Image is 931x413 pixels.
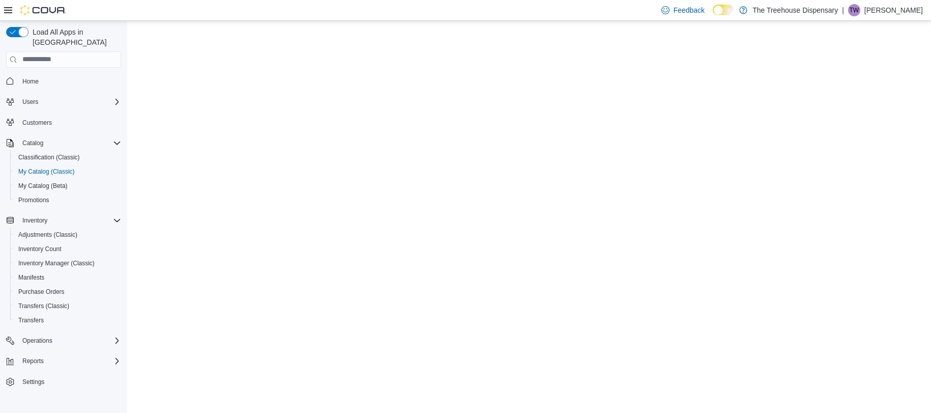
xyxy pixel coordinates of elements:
a: Classification (Classic) [14,151,84,163]
a: Inventory Manager (Classic) [14,257,99,269]
button: Operations [18,335,56,347]
a: Purchase Orders [14,286,69,298]
span: Inventory Manager (Classic) [18,259,95,267]
span: Manifests [14,271,121,284]
span: Catalog [18,137,121,149]
span: My Catalog (Beta) [18,182,68,190]
span: Customers [18,116,121,129]
span: Transfers [18,316,44,324]
img: Cova [20,5,66,15]
button: Inventory [2,213,125,228]
span: Classification (Classic) [14,151,121,163]
span: Feedback [674,5,705,15]
span: Adjustments (Classic) [18,231,77,239]
button: Inventory Count [10,242,125,256]
input: Dark Mode [713,5,734,15]
a: Adjustments (Classic) [14,229,81,241]
span: Transfers [14,314,121,326]
span: TW [850,4,859,16]
span: Users [22,98,38,106]
a: Customers [18,117,56,129]
a: Transfers (Classic) [14,300,73,312]
span: Inventory [22,216,47,225]
span: My Catalog (Classic) [14,166,121,178]
button: Operations [2,334,125,348]
span: Transfers (Classic) [14,300,121,312]
span: Inventory [18,214,121,227]
a: My Catalog (Classic) [14,166,79,178]
div: Tina Wilkins [848,4,860,16]
button: Users [18,96,42,108]
button: Inventory [18,214,51,227]
span: Inventory Manager (Classic) [14,257,121,269]
button: Settings [2,374,125,389]
a: Manifests [14,271,48,284]
button: Inventory Manager (Classic) [10,256,125,270]
span: Home [22,77,39,86]
button: Manifests [10,270,125,285]
span: Load All Apps in [GEOGRAPHIC_DATA] [28,27,121,47]
button: Home [2,74,125,89]
span: Purchase Orders [14,286,121,298]
button: Catalog [2,136,125,150]
button: Transfers (Classic) [10,299,125,313]
p: The Treehouse Dispensary [752,4,838,16]
button: My Catalog (Beta) [10,179,125,193]
button: Reports [18,355,48,367]
a: Home [18,75,43,88]
a: Transfers [14,314,48,326]
span: Catalog [22,139,43,147]
a: Promotions [14,194,53,206]
span: Settings [18,375,121,388]
span: Operations [22,337,52,345]
p: | [842,4,844,16]
button: Catalog [18,137,47,149]
span: Home [18,75,121,88]
span: Operations [18,335,121,347]
span: Reports [18,355,121,367]
span: Reports [22,357,44,365]
button: Users [2,95,125,109]
span: Users [18,96,121,108]
span: Adjustments (Classic) [14,229,121,241]
span: My Catalog (Classic) [18,168,75,176]
button: Adjustments (Classic) [10,228,125,242]
button: Purchase Orders [10,285,125,299]
button: Classification (Classic) [10,150,125,164]
a: Settings [18,376,48,388]
span: Promotions [14,194,121,206]
button: Reports [2,354,125,368]
button: Transfers [10,313,125,327]
p: [PERSON_NAME] [864,4,923,16]
span: Promotions [18,196,49,204]
span: Inventory Count [14,243,121,255]
button: Promotions [10,193,125,207]
a: My Catalog (Beta) [14,180,72,192]
button: Customers [2,115,125,130]
span: My Catalog (Beta) [14,180,121,192]
span: Manifests [18,273,44,282]
span: Purchase Orders [18,288,65,296]
span: Settings [22,378,44,386]
a: Inventory Count [14,243,66,255]
span: Inventory Count [18,245,62,253]
span: Customers [22,119,52,127]
button: My Catalog (Classic) [10,164,125,179]
span: Transfers (Classic) [18,302,69,310]
span: Classification (Classic) [18,153,80,161]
